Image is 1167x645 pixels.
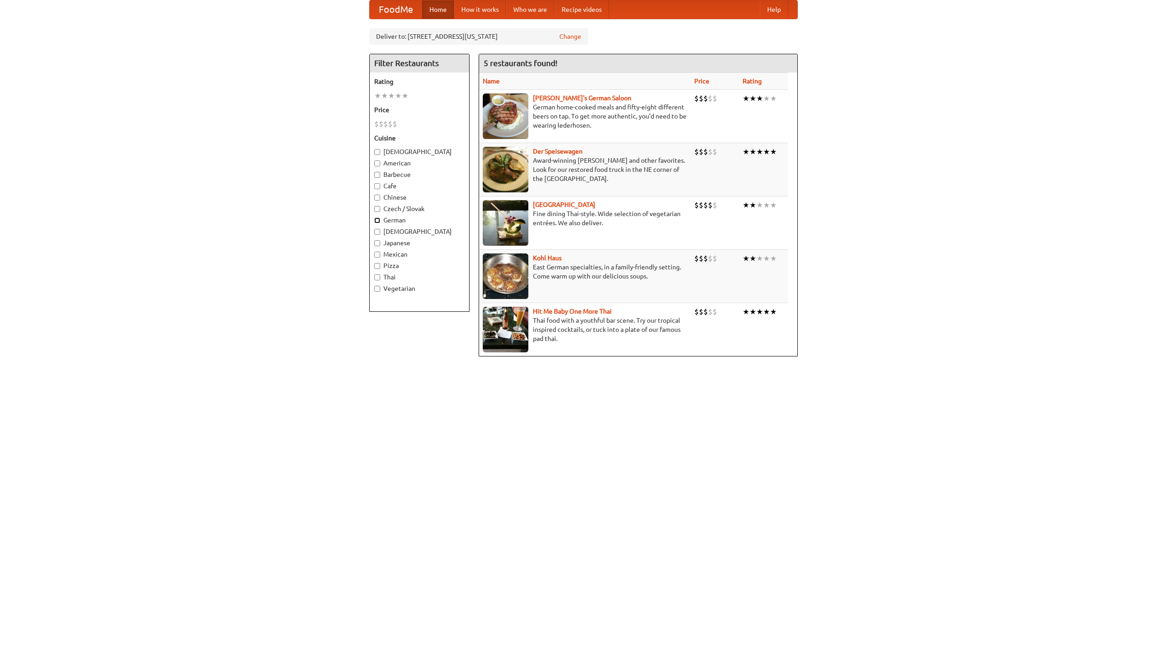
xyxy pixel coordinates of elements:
input: Thai [374,274,380,280]
a: Help [760,0,788,19]
li: ★ [756,93,763,103]
a: Kohl Haus [533,254,562,262]
li: ★ [743,307,749,317]
input: German [374,217,380,223]
img: speisewagen.jpg [483,147,528,192]
li: ★ [763,147,770,157]
input: Pizza [374,263,380,269]
label: Cafe [374,181,465,191]
li: $ [703,200,708,210]
li: $ [392,119,397,129]
li: ★ [756,147,763,157]
a: Der Speisewagen [533,148,583,155]
a: Who we are [506,0,554,19]
li: $ [713,93,717,103]
li: $ [703,253,708,263]
li: $ [703,307,708,317]
label: [DEMOGRAPHIC_DATA] [374,147,465,156]
p: Fine dining Thai-style. Wide selection of vegetarian entrées. We also deliver. [483,209,687,227]
li: $ [694,200,699,210]
li: ★ [749,253,756,263]
a: How it works [454,0,506,19]
p: German home-cooked meals and fifty-eight different beers on tap. To get more authentic, you'd nee... [483,103,687,130]
li: ★ [381,91,388,101]
li: $ [713,147,717,157]
label: Chinese [374,193,465,202]
li: ★ [770,93,777,103]
label: Czech / Slovak [374,204,465,213]
input: Mexican [374,252,380,258]
li: $ [708,307,713,317]
p: Thai food with a youthful bar scene. Try our tropical inspired cocktails, or tuck into a plate of... [483,316,687,343]
a: Price [694,77,709,85]
li: ★ [763,307,770,317]
li: ★ [756,200,763,210]
a: Change [559,32,581,41]
li: $ [699,307,703,317]
p: East German specialties, in a family-friendly setting. Come warm up with our delicious soups. [483,263,687,281]
li: $ [699,253,703,263]
input: Japanese [374,240,380,246]
li: $ [694,253,699,263]
label: German [374,216,465,225]
li: ★ [756,307,763,317]
li: ★ [743,147,749,157]
li: $ [694,307,699,317]
li: ★ [749,147,756,157]
li: $ [708,253,713,263]
li: $ [703,147,708,157]
li: ★ [763,200,770,210]
li: ★ [763,93,770,103]
li: $ [699,200,703,210]
li: $ [713,307,717,317]
a: Recipe videos [554,0,609,19]
li: $ [374,119,379,129]
li: $ [708,93,713,103]
li: ★ [770,307,777,317]
li: $ [699,93,703,103]
li: $ [379,119,383,129]
a: Home [422,0,454,19]
input: Barbecue [374,172,380,178]
img: esthers.jpg [483,93,528,139]
h4: Filter Restaurants [370,54,469,72]
ng-pluralize: 5 restaurants found! [484,59,558,67]
h5: Cuisine [374,134,465,143]
li: ★ [749,307,756,317]
p: Award-winning [PERSON_NAME] and other favorites. Look for our restored food truck in the NE corne... [483,156,687,183]
li: ★ [743,200,749,210]
label: American [374,159,465,168]
li: ★ [770,253,777,263]
input: [DEMOGRAPHIC_DATA] [374,149,380,155]
li: $ [388,119,392,129]
li: ★ [743,253,749,263]
li: $ [713,200,717,210]
input: [DEMOGRAPHIC_DATA] [374,229,380,235]
label: [DEMOGRAPHIC_DATA] [374,227,465,236]
li: $ [699,147,703,157]
label: Mexican [374,250,465,259]
li: ★ [763,253,770,263]
h5: Price [374,105,465,114]
li: ★ [756,253,763,263]
li: $ [383,119,388,129]
li: ★ [395,91,402,101]
a: Rating [743,77,762,85]
label: Thai [374,273,465,282]
h5: Rating [374,77,465,86]
li: $ [694,93,699,103]
label: Vegetarian [374,284,465,293]
div: Deliver to: [STREET_ADDRESS][US_STATE] [369,28,588,45]
li: $ [713,253,717,263]
img: satay.jpg [483,200,528,246]
li: $ [703,93,708,103]
a: [GEOGRAPHIC_DATA] [533,201,595,208]
label: Barbecue [374,170,465,179]
li: ★ [770,147,777,157]
label: Japanese [374,238,465,248]
img: kohlhaus.jpg [483,253,528,299]
a: [PERSON_NAME]'s German Saloon [533,94,631,102]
